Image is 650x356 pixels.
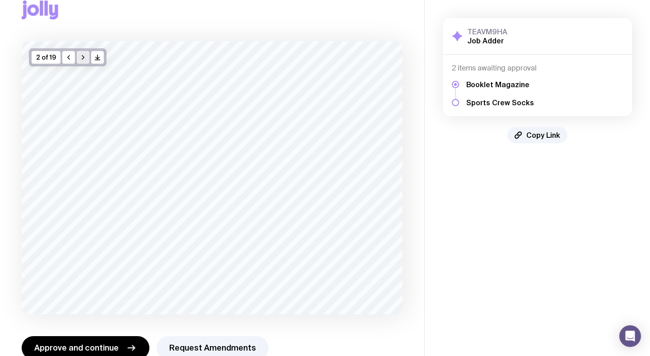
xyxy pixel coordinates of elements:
button: Copy Link [507,127,567,143]
h5: Sports Crew Socks [466,98,534,107]
h3: TEAVM9HA [467,27,507,36]
div: Open Intercom Messenger [619,325,641,347]
div: 2 of 19 [32,51,60,64]
h4: 2 items awaiting approval [452,64,623,73]
span: Approve and continue [34,342,119,353]
h5: Booklet Magazine [466,80,534,89]
g: /> /> [95,55,100,60]
h2: Job Adder [467,36,507,45]
span: Copy Link [526,131,560,140]
button: />/> [91,51,104,64]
